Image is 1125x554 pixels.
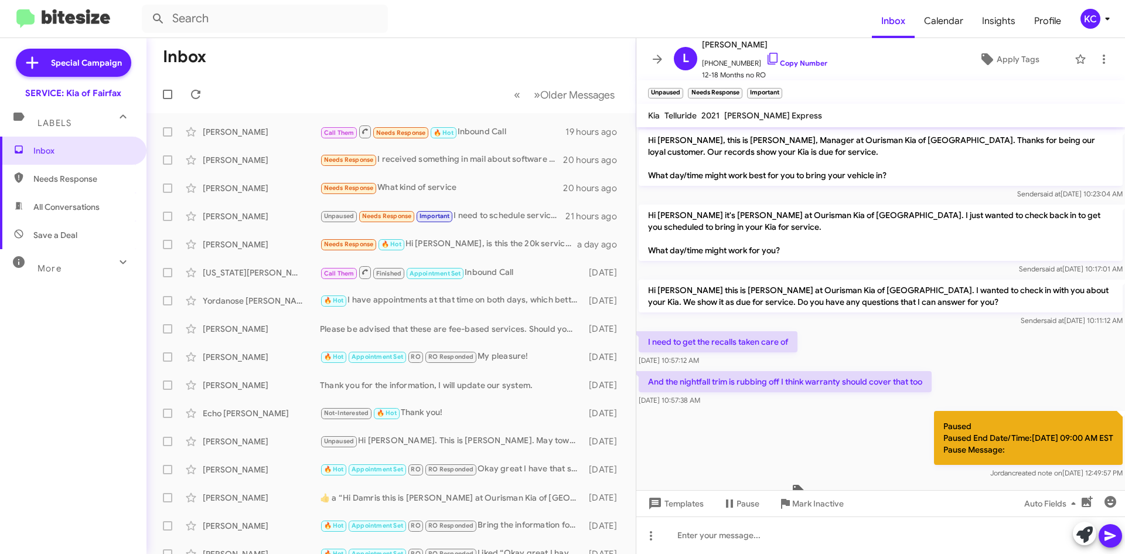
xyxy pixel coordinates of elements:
div: Please be advised that these are fee-based services. Should you require further details regarding... [320,323,583,335]
span: RO [411,522,420,529]
button: Apply Tags [949,49,1069,70]
button: Pause [713,493,769,514]
a: Calendar [915,4,973,38]
span: L [683,49,689,68]
button: Next [527,83,622,107]
span: All Conversations [33,201,100,213]
span: 🔥 Hot [324,465,344,473]
div: [PERSON_NAME] [203,126,320,138]
span: 🔥 Hot [324,297,344,304]
h1: Inbox [163,47,206,66]
a: Copy Number [766,59,827,67]
div: ​👍​ a “ Hi Damris this is [PERSON_NAME] at Ourisman Kia of [GEOGRAPHIC_DATA]. I just wanted to ch... [320,492,583,504]
div: I need to schedule service for the recall.... [320,209,565,223]
span: Unpaused [324,212,354,220]
span: Auto Fields [1024,493,1080,514]
span: Inbox [872,4,915,38]
p: And the nightfall trim is rubbing off I think warranty should cover that too [639,371,932,392]
div: Okay great I have that scheduled for you! [320,463,583,476]
span: Needs Response [362,212,412,220]
span: Tagged as 'Paused' on [DATE] 12:49:57 PM [787,484,975,501]
span: said at [1042,264,1062,273]
input: Search [142,5,388,33]
span: Labels [37,118,71,128]
span: Apply Tags [997,49,1039,70]
span: 🔥 Hot [324,353,344,361]
span: More [37,263,62,274]
div: [PERSON_NAME] [203,520,320,532]
span: Appointment Set [352,522,403,529]
div: [DATE] [583,379,626,391]
div: [DATE] [583,351,626,363]
div: [DATE] [583,407,626,419]
span: Needs Response [324,184,374,192]
div: [DATE] [583,464,626,475]
span: Profile [1025,4,1071,38]
span: Finished [376,270,402,277]
span: 🔥 Hot [377,409,397,417]
span: Kia [648,110,660,121]
div: [PERSON_NAME] [203,351,320,363]
span: RO Responded [428,353,473,361]
div: [PERSON_NAME] [203,379,320,391]
div: [DATE] [583,323,626,335]
div: SERVICE: Kia of Fairfax [25,87,121,99]
p: Hi [PERSON_NAME] this is [PERSON_NAME] at Ourisman Kia of [GEOGRAPHIC_DATA]. I wanted to check in... [639,280,1123,312]
span: 🔥 Hot [324,522,344,529]
span: Jordan [DATE] 12:49:57 PM [990,468,1123,477]
div: Yordanose [PERSON_NAME] [203,295,320,307]
div: 19 hours ago [565,126,626,138]
span: Important [420,212,450,220]
div: [US_STATE][PERSON_NAME] [203,267,320,278]
div: 20 hours ago [563,182,626,194]
div: [PERSON_NAME] [203,492,320,504]
div: Bring the information for it just in case but the maintenance plan should be attached to your vin... [320,519,583,532]
div: [PERSON_NAME] [203,464,320,475]
span: Older Messages [540,89,615,101]
span: 2021 [701,110,720,121]
div: [DATE] [583,520,626,532]
span: Appointment Set [352,353,403,361]
span: Mark Inactive [792,493,844,514]
p: Hi [PERSON_NAME], this is [PERSON_NAME], Manager at Ourisman Kia of [GEOGRAPHIC_DATA]. Thanks for... [639,130,1123,186]
nav: Page navigation example [507,83,622,107]
div: [PERSON_NAME] [203,182,320,194]
span: Save a Deal [33,229,77,241]
div: 20 hours ago [563,154,626,166]
a: Insights [973,4,1025,38]
span: Inbox [33,145,133,157]
span: RO Responded [428,522,473,529]
div: Hi [PERSON_NAME], is this the 20k service? I'd like to setup an appointment. How log would it tak... [320,237,577,251]
div: [DATE] [583,295,626,307]
small: Important [747,88,782,98]
span: Appointment Set [410,270,461,277]
span: « [514,87,520,102]
span: Not-Interested [324,409,369,417]
span: » [534,87,540,102]
span: said at [1044,316,1064,325]
button: Previous [507,83,527,107]
div: [PERSON_NAME] [203,210,320,222]
span: [DATE] 10:57:12 AM [639,356,699,365]
p: Hi [PERSON_NAME] it's [PERSON_NAME] at Ourisman Kia of [GEOGRAPHIC_DATA]. I just wanted to check ... [639,205,1123,261]
span: [PERSON_NAME] [702,38,827,52]
div: [DATE] [583,267,626,278]
div: [PERSON_NAME] [203,154,320,166]
span: [PERSON_NAME] Express [724,110,822,121]
span: Appointment Set [352,465,403,473]
button: Mark Inactive [769,493,853,514]
p: Paused Paused End Date/Time:[DATE] 09:00 AM EST Pause Message: [934,411,1123,465]
span: Needs Response [33,173,133,185]
span: 12-18 Months no RO [702,69,827,81]
div: Echo [PERSON_NAME] [203,407,320,419]
button: Auto Fields [1015,493,1090,514]
button: KC [1071,9,1112,29]
div: [DATE] [583,492,626,504]
div: Thank you for the information, I will update our system. [320,379,583,391]
div: 21 hours ago [565,210,626,222]
span: RO [411,353,420,361]
span: Needs Response [376,129,426,137]
div: Inbound Call [320,265,583,280]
